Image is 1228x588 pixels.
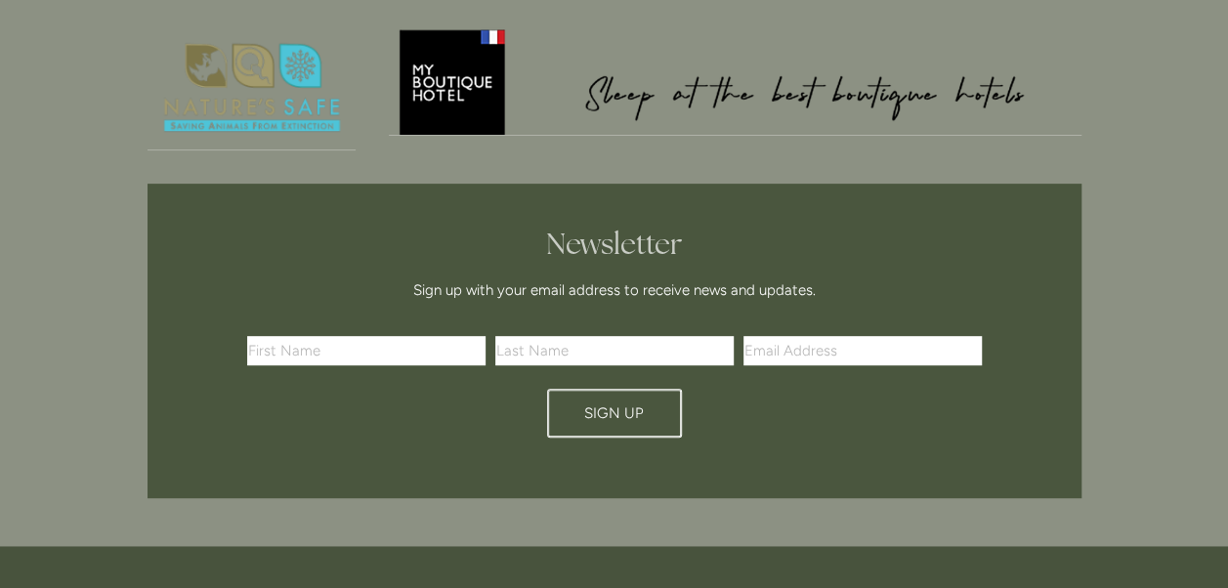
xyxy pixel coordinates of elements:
[148,26,357,150] a: Nature's Safe - Logo
[547,389,682,438] button: Sign Up
[389,26,1081,135] img: My Boutique Hotel - Logo
[743,336,982,365] input: Email Address
[584,404,644,422] span: Sign Up
[254,278,975,302] p: Sign up with your email address to receive news and updates.
[389,26,1081,136] a: My Boutique Hotel - Logo
[148,26,357,149] img: Nature's Safe - Logo
[254,227,975,262] h2: Newsletter
[495,336,734,365] input: Last Name
[247,336,486,365] input: First Name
